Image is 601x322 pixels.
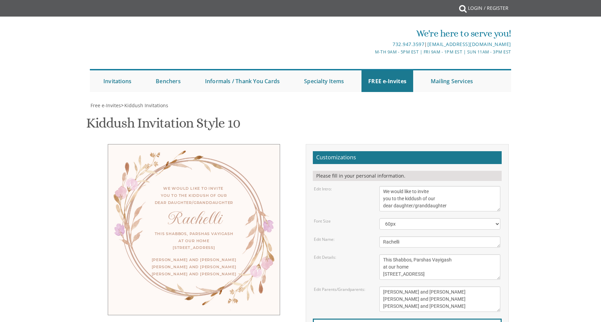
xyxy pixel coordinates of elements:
a: [EMAIL_ADDRESS][DOMAIN_NAME] [427,41,511,47]
div: M-Th 9am - 5pm EST | Fri 9am - 1pm EST | Sun 11am - 3pm EST [231,48,511,55]
textarea: This Shabbos, Parshas Vayigash at our home [STREET_ADDRESS] [379,254,500,280]
textarea: Rachelli [379,236,500,248]
div: Please fill in your personal information. [313,171,502,181]
a: Free e-Invites [90,102,121,109]
a: Benchers [149,70,187,92]
div: We would like to invite you to the kiddush of our dear daughter/granddaughter [122,185,266,206]
label: Font Size [314,218,331,224]
span: > [121,102,168,109]
div: This Shabbos, Parshas Vayigash at our home [STREET_ADDRESS] [122,230,266,252]
div: Rachelli [122,215,266,222]
div: [PERSON_NAME] and [PERSON_NAME] [PERSON_NAME] and [PERSON_NAME] [PERSON_NAME] and [PERSON_NAME] [122,256,266,278]
div: We're here to serve you! [231,27,511,40]
h2: Customizations [313,151,502,164]
div: | [231,40,511,48]
textarea: We would like to invite you to the kiddush of our dear daughter/granddaughter [379,186,500,211]
label: Edit Details: [314,254,336,260]
textarea: [PERSON_NAME] and [PERSON_NAME] [PERSON_NAME] and [PERSON_NAME] [PERSON_NAME] and [PERSON_NAME] [379,286,500,312]
span: Free e-Invites [91,102,121,109]
a: Mailing Services [424,70,480,92]
a: Informals / Thank You Cards [198,70,286,92]
label: Edit Name: [314,236,334,242]
a: Kiddush Invitations [124,102,168,109]
a: Specialty Items [297,70,351,92]
a: 732.947.3597 [393,41,424,47]
label: Edit Intro: [314,186,332,192]
label: Edit Parents/Grandparents: [314,286,365,292]
a: FREE e-Invites [361,70,413,92]
h1: Kiddush Invitation Style 10 [86,116,240,136]
a: Invitations [97,70,138,92]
